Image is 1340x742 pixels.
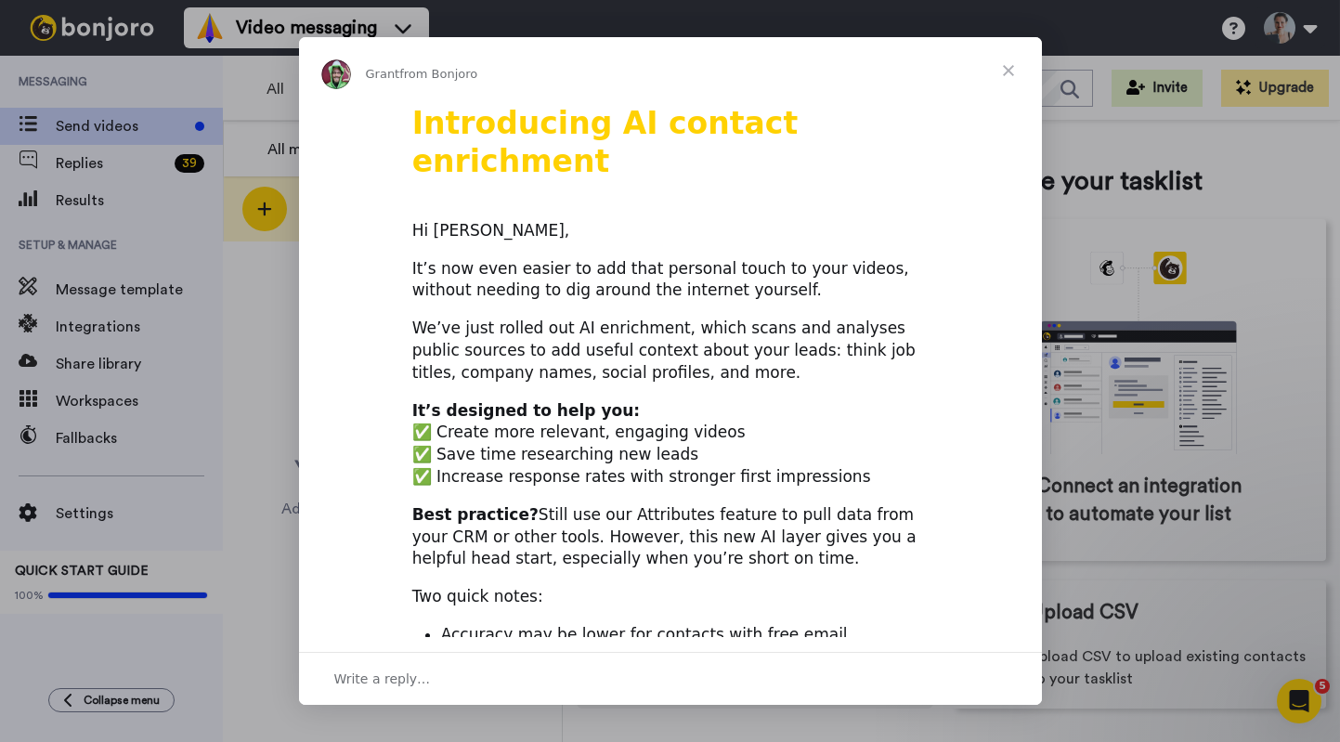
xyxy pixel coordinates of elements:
div: Still use our Attributes feature to pull data from your CRM or other tools. However, this new AI ... [412,504,929,570]
b: It’s designed to help you: [412,401,640,420]
b: Introducing AI contact enrichment [412,105,799,179]
span: Grant [366,67,400,81]
div: Two quick notes: [412,586,929,608]
span: Close [975,37,1042,104]
img: Profile image for Grant [321,59,351,89]
b: Best practice? [412,505,539,524]
span: Write a reply… [334,667,431,691]
div: Open conversation and reply [299,652,1042,705]
li: Accuracy may be lower for contacts with free email addresses (like Gmail/Yahoo). [441,624,929,669]
div: ✅ Create more relevant, engaging videos ✅ Save time researching new leads ✅ Increase response rat... [412,400,929,488]
div: It’s now even easier to add that personal touch to your videos, without needing to dig around the... [412,258,929,303]
div: We’ve just rolled out AI enrichment, which scans and analyses public sources to add useful contex... [412,318,929,384]
span: from Bonjoro [399,67,477,81]
div: Hi [PERSON_NAME], [412,220,929,242]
